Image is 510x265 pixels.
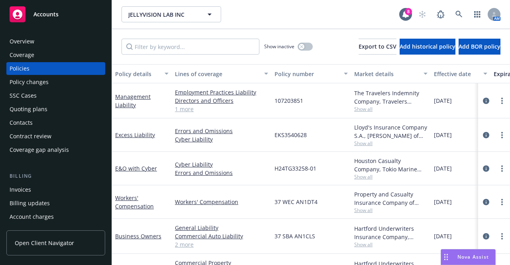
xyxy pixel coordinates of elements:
[10,89,37,102] div: SSC Cases
[6,210,105,223] a: Account charges
[354,241,428,248] span: Show all
[115,70,160,78] div: Policy details
[175,169,268,177] a: Errors and Omissions
[122,39,259,55] input: Filter by keyword...
[481,197,491,207] a: circleInformation
[441,249,451,265] div: Drag to move
[10,210,54,223] div: Account charges
[122,6,221,22] button: JELLYVISION LAB INC
[175,96,268,105] a: Directors and Officers
[115,232,161,240] a: Business Owners
[459,43,500,50] span: Add BOR policy
[275,131,307,139] span: EKS3540628
[497,130,507,140] a: more
[175,160,268,169] a: Cyber Liability
[351,64,431,83] button: Market details
[175,224,268,232] a: General Liability
[457,253,489,260] span: Nova Assist
[115,93,151,109] a: Management Liability
[433,6,449,22] a: Report a Bug
[497,232,507,241] a: more
[6,143,105,156] a: Coverage gap analysis
[354,157,428,173] div: Houston Casualty Company, Tokio Marine HCC
[10,130,51,143] div: Contract review
[115,194,154,210] a: Workers' Compensation
[481,164,491,173] a: circleInformation
[112,64,172,83] button: Policy details
[400,43,455,50] span: Add historical policy
[6,103,105,116] a: Quoting plans
[175,127,268,135] a: Errors and Omissions
[175,88,268,96] a: Employment Practices Liability
[271,64,351,83] button: Policy number
[441,249,496,265] button: Nova Assist
[10,35,34,48] div: Overview
[10,197,50,210] div: Billing updates
[431,64,490,83] button: Effective date
[414,6,430,22] a: Start snowing
[434,232,452,240] span: [DATE]
[354,123,428,140] div: Lloyd's Insurance Company S.A., [PERSON_NAME] of [GEOGRAPHIC_DATA], E-Risk Services
[10,49,34,61] div: Coverage
[497,164,507,173] a: more
[175,240,268,249] a: 2 more
[10,183,31,196] div: Invoices
[469,6,485,22] a: Switch app
[175,198,268,206] a: Workers' Compensation
[175,105,268,113] a: 1 more
[15,239,74,247] span: Open Client Navigator
[6,89,105,102] a: SSC Cases
[359,39,396,55] button: Export to CSV
[451,6,467,22] a: Search
[354,70,419,78] div: Market details
[175,70,259,78] div: Lines of coverage
[354,190,428,207] div: Property and Casualty Insurance Company of [GEOGRAPHIC_DATA], Hartford Insurance Group
[128,10,197,19] span: JELLYVISION LAB INC
[434,164,452,173] span: [DATE]
[6,35,105,48] a: Overview
[115,131,155,139] a: Excess Liability
[10,103,47,116] div: Quoting plans
[481,232,491,241] a: circleInformation
[6,116,105,129] a: Contacts
[481,96,491,106] a: circleInformation
[434,131,452,139] span: [DATE]
[275,232,315,240] span: 37 SBA AN1CLS
[354,173,428,180] span: Show all
[275,96,303,105] span: 107203851
[6,3,105,26] a: Accounts
[481,130,491,140] a: circleInformation
[6,197,105,210] a: Billing updates
[275,164,316,173] span: H24TG33258-01
[400,39,455,55] button: Add historical policy
[6,183,105,196] a: Invoices
[359,43,396,50] span: Export to CSV
[6,49,105,61] a: Coverage
[6,130,105,143] a: Contract review
[354,106,428,112] span: Show all
[275,198,318,206] span: 37 WEC AN1DT4
[6,172,105,180] div: Billing
[497,197,507,207] a: more
[10,62,29,75] div: Policies
[434,198,452,206] span: [DATE]
[33,11,59,18] span: Accounts
[10,76,49,88] div: Policy changes
[405,8,412,15] div: 8
[172,64,271,83] button: Lines of coverage
[175,232,268,240] a: Commercial Auto Liability
[354,224,428,241] div: Hartford Underwriters Insurance Company, Hartford Insurance Group
[175,135,268,143] a: Cyber Liability
[459,39,500,55] button: Add BOR policy
[10,116,33,129] div: Contacts
[115,165,157,172] a: E&O with Cyber
[6,62,105,75] a: Policies
[354,207,428,214] span: Show all
[354,140,428,147] span: Show all
[497,96,507,106] a: more
[264,43,294,50] span: Show inactive
[354,89,428,106] div: The Travelers Indemnity Company, Travelers Insurance
[434,96,452,105] span: [DATE]
[6,76,105,88] a: Policy changes
[10,143,69,156] div: Coverage gap analysis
